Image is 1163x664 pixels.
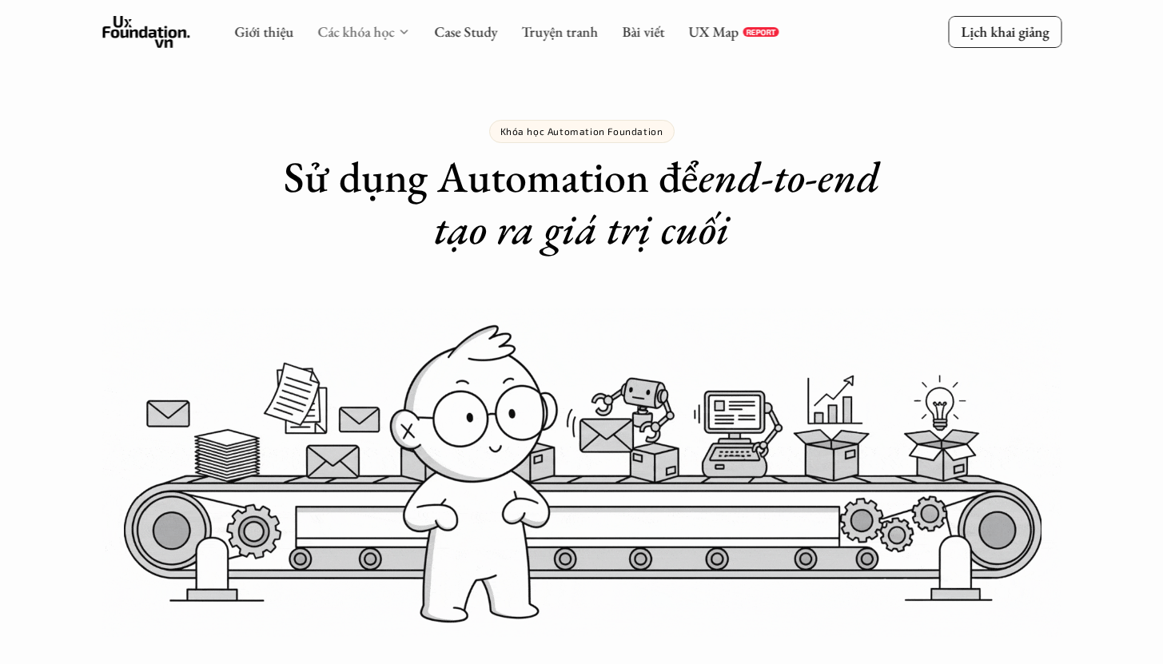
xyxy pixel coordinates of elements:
p: Lịch khai giảng [961,22,1049,41]
a: UX Map [688,22,739,41]
em: end-to-end tạo ra giá trị cuối [434,149,890,256]
a: Case Study [434,22,497,41]
p: Khóa học Automation Foundation [500,125,663,137]
a: Các khóa học [317,22,394,41]
a: Bài viết [622,22,664,41]
p: REPORT [746,27,775,37]
a: REPORT [743,27,779,37]
a: Truyện tranh [521,22,598,41]
a: Lịch khai giảng [948,16,1061,47]
a: Giới thiệu [234,22,293,41]
h1: Sử dụng Automation để [279,151,884,255]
